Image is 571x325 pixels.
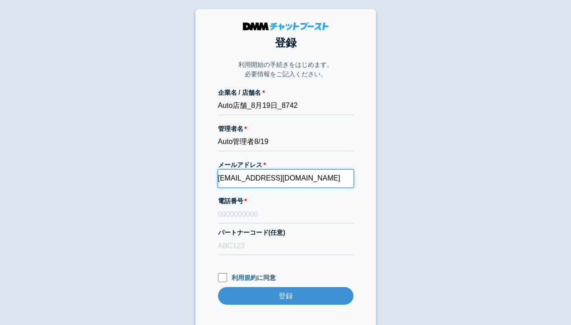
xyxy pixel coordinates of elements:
label: 電話番号 [218,196,353,206]
p: 利用開始の手続きをはじめます。 必要情報をご記入ください。 [238,60,333,79]
input: 株式会社チャットブースト [218,97,353,115]
label: 管理者名 [218,124,353,134]
input: ABC123 [218,237,353,255]
label: 企業名 / 店舗名 [218,88,353,97]
label: パートナーコード(任意) [218,228,353,237]
input: 会話 太郎 [218,134,353,151]
input: 登録 [218,287,353,305]
input: 利用規約に同意 [218,273,227,282]
input: xxx@cb.com [218,170,353,187]
a: 利用規約 [232,274,257,281]
label: メールアドレス [218,160,353,170]
input: 0000000000 [218,206,353,223]
img: DMMチャットブースト [243,23,329,30]
label: に同意 [218,273,353,283]
h1: 登録 [218,35,353,51]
